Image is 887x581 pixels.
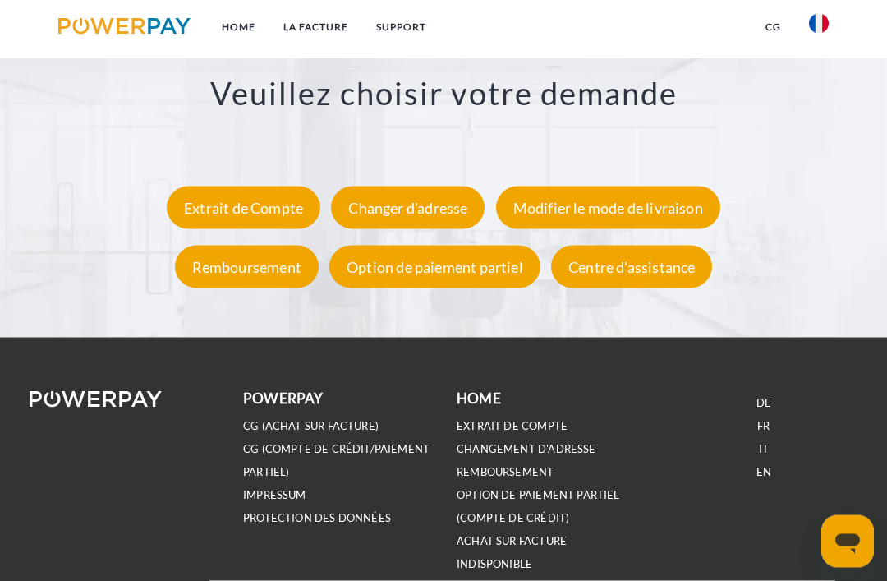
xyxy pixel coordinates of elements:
a: Home [208,12,269,42]
a: LA FACTURE [269,12,362,42]
a: Modifier le mode de livraison [492,199,724,217]
b: POWERPAY [243,390,323,407]
a: OPTION DE PAIEMENT PARTIEL (Compte de crédit) [457,488,620,525]
a: CG (achat sur facture) [243,419,379,433]
a: CG (Compte de crédit/paiement partiel) [243,442,430,479]
a: IMPRESSUM [243,488,306,502]
a: Remboursement [171,258,323,276]
a: Option de paiement partiel [325,258,545,276]
a: Support [362,12,440,42]
a: EXTRAIT DE COMPTE [457,419,568,433]
a: PROTECTION DES DONNÉES [243,511,391,525]
img: logo-powerpay.svg [58,18,191,35]
a: ACHAT SUR FACTURE INDISPONIBLE [457,534,567,571]
img: logo-powerpay-white.svg [30,391,162,408]
div: Centre d'assistance [551,246,712,288]
div: Changer d'adresse [331,187,485,229]
a: IT [759,442,769,456]
a: REMBOURSEMENT [457,465,554,479]
div: Extrait de Compte [167,187,320,229]
h3: Veuillez choisir votre demande [8,74,879,113]
a: CG [751,12,795,42]
a: Changer d'adresse [327,199,489,217]
div: Modifier le mode de livraison [496,187,720,229]
a: EN [756,465,771,479]
a: Changement d'adresse [457,442,596,456]
b: Home [457,390,501,407]
div: Option de paiement partiel [329,246,540,288]
img: fr [809,14,829,34]
iframe: Bouton de lancement de la fenêtre de messagerie [821,515,874,568]
div: Remboursement [175,246,319,288]
a: Extrait de Compte [163,199,324,217]
a: FR [757,419,770,433]
a: Centre d'assistance [547,258,716,276]
a: DE [756,396,771,410]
